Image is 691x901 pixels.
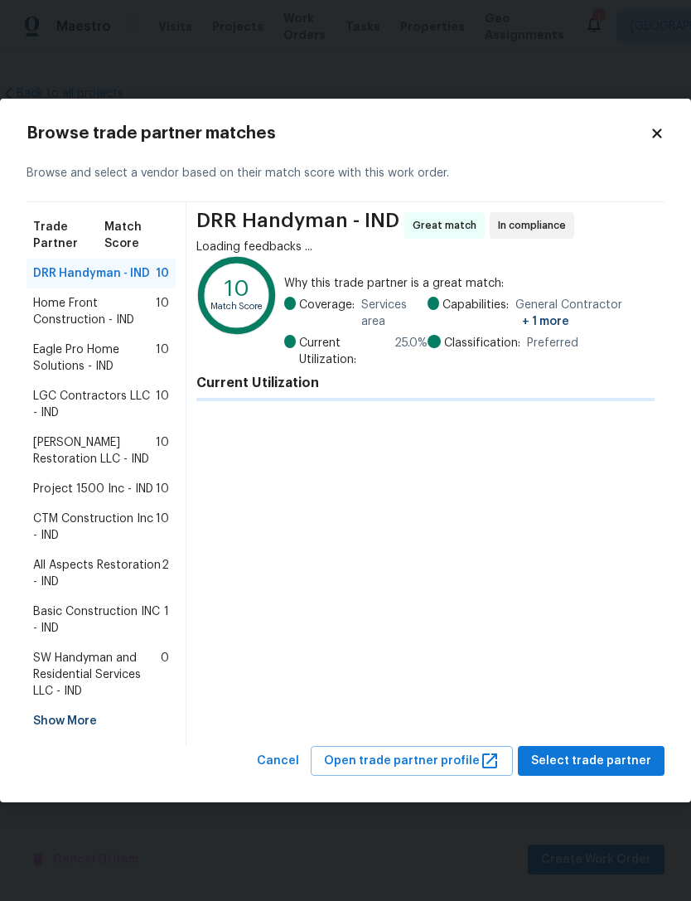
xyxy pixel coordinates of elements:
span: All Aspects Restoration - IND [33,557,162,590]
span: Open trade partner profile [324,751,500,772]
span: Select trade partner [531,751,651,772]
button: Cancel [250,746,306,777]
span: Trade Partner [33,219,104,252]
span: 10 [156,295,169,328]
span: SW Handyman and Residential Services LLC - IND [33,650,161,700]
div: Show More [27,706,176,736]
span: 10 [156,342,169,375]
span: DRR Handyman - IND [33,265,150,282]
span: CTM Construction Inc - IND [33,511,156,544]
span: Capabilities: [442,297,509,330]
button: Open trade partner profile [311,746,513,777]
span: 10 [156,481,169,497]
h4: Current Utilization [196,375,655,391]
button: Select trade partner [518,746,664,777]
span: Why this trade partner is a great match: [284,275,655,292]
span: 10 [156,434,169,467]
span: Match Score [104,219,169,252]
span: 10 [156,388,169,421]
text: Match Score [210,302,263,311]
span: Services area [361,297,428,330]
span: 25.0 % [394,335,428,368]
span: 10 [156,511,169,544]
span: Coverage: [299,297,355,330]
span: 0 [161,650,169,700]
h2: Browse trade partner matches [27,125,650,142]
span: Classification: [444,335,520,351]
span: Current Utilization: [299,335,388,368]
span: Preferred [527,335,578,351]
span: In compliance [498,217,573,234]
span: + 1 more [522,316,569,327]
span: Great match [413,217,483,234]
span: Eagle Pro Home Solutions - IND [33,342,156,375]
span: 1 [164,603,169,637]
span: 10 [156,265,169,282]
span: LGC Contractors LLC - IND [33,388,156,421]
span: Home Front Construction - IND [33,295,156,328]
div: Loading feedbacks ... [196,239,655,255]
div: Browse and select a vendor based on their match score with this work order. [27,145,664,202]
span: Basic Construction INC - IND [33,603,164,637]
text: 10 [225,277,249,299]
span: 2 [162,557,169,590]
span: Project 1500 Inc - IND [33,481,153,497]
span: Cancel [257,751,299,772]
span: General Contractor [515,297,655,330]
span: [PERSON_NAME] Restoration LLC - IND [33,434,156,467]
span: DRR Handyman - IND [196,212,399,239]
